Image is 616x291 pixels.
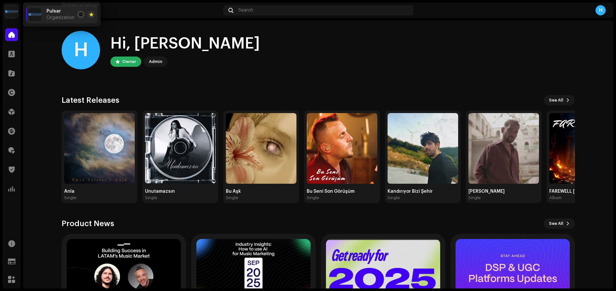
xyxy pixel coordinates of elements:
div: Admin [149,58,162,66]
div: Single [226,195,238,200]
img: a46828ee-1314-4406-99c2-28bd366fa7e6 [468,113,539,184]
div: H [62,31,100,69]
div: Single [388,195,400,200]
span: Organization [47,15,74,20]
div: Anla [64,189,135,194]
div: Bu Aşk [226,189,296,194]
img: bb981229-d1b4-424c-9203-1a861e6d71e6 [64,113,135,184]
div: Owner [122,58,136,66]
span: Search [238,8,253,13]
img: af7208d9-5ddc-4ca0-be63-12b33fc44519 [307,113,377,184]
button: See All [544,95,575,105]
div: Single [468,195,481,200]
span: See All [549,217,563,230]
div: H [595,5,606,15]
div: Hi, [PERSON_NAME] [110,33,260,54]
div: Single [64,195,76,200]
div: Single [145,195,157,200]
div: Unutamazsın [145,189,216,194]
button: See All [544,218,575,229]
div: Home [31,8,221,13]
img: 9cf37bc2-2144-4bbf-bb94-535d67f5dd20 [388,113,458,184]
h3: Latest Releases [62,95,119,105]
span: Pulsar [47,9,61,14]
img: d59b4419-acde-417b-bedb-dc3cab8be0a8 [145,113,216,184]
div: [PERSON_NAME] [468,189,539,194]
span: See All [549,94,563,107]
div: Album [549,195,561,200]
img: 1d4ab021-3d3a-477c-8d2a-5ac14ed14e8d [5,5,18,18]
h3: Product News [62,218,114,229]
img: 100f2671-afdd-47c2-a7e8-123d3e77435b [226,113,296,184]
div: Kandırıyor Bizi Şehir [388,189,458,194]
div: Single [307,195,319,200]
div: Bu Seni Son Görüşüm [307,189,377,194]
img: 1d4ab021-3d3a-477c-8d2a-5ac14ed14e8d [29,8,41,21]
